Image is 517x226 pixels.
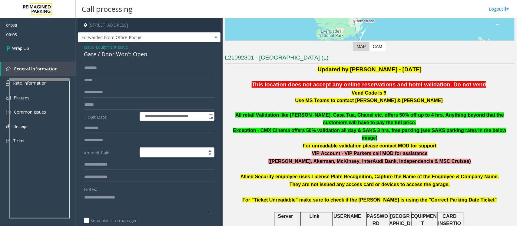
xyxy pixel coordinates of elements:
span: - [94,44,128,50]
b: ([PERSON_NAME], Akerman, McKinsey, InterAudi Bank, Independencia & MSC Cruises) [268,159,471,164]
b: For unreadable validation please contact MOD for support [303,143,437,148]
img: 'icon' [6,96,11,100]
span: Equipment Issue [96,44,128,50]
span: Increase value [206,148,214,153]
img: 'icon' [6,66,11,71]
label: Send alerts to manager [84,217,137,224]
label: Map [353,42,370,51]
span: EQUIPMENT [411,214,437,226]
label: Amount Paid: [82,147,138,158]
span: This location does not accept any online reservations and hotel validation [252,81,450,88]
h3: Call processing [79,2,136,16]
span: Vend Code is 9 [352,90,386,95]
b: For "Ticket Unreadable" make sure to check if the [PERSON_NAME] is using the "Correct Parking Dat... [242,197,497,202]
b: Allied Security employee uses License Plate Recognition, Capture the Name of the Employee & Compa... [240,174,499,179]
a: Logout [489,6,509,12]
span: PASSWORD [367,214,388,226]
label: Notes: [84,184,97,192]
b: Exception - CMX Cinema offers 50% validation all day & SAKS 3 hrs. free parking (see SAKS parking... [233,128,506,141]
span: USERNAME [333,214,361,219]
span: Updated by [PERSON_NAME] - [DATE] [318,66,422,73]
img: 'icon' [6,138,10,144]
img: 'icon' [6,124,10,128]
img: logout [505,6,509,12]
span: Use MS Teams to contact [PERSON_NAME] & [PERSON_NAME] [295,98,443,103]
span: Issue [84,44,94,50]
label: CAM [369,42,386,51]
img: 'icon' [6,80,10,86]
h4: [STREET_ADDRESS] [78,18,220,32]
span: Wrap Up [12,45,29,51]
span: Link [310,214,320,219]
label: Ticket Date: [82,112,138,121]
span: Server [278,214,293,219]
b: All retail Validation like [PERSON_NAME], Casa Tua, Chanel etc. offers 50% off up to 4 hrs. Anyth... [235,112,504,125]
h3: L21092801 - [GEOGRAPHIC_DATA] (L) [225,54,515,64]
span: Forwarded From Office Phone [78,33,192,42]
img: 'icon' [6,110,11,115]
span: Decrease value [206,153,214,157]
div: Gate / Door Won't Open [84,50,214,58]
span: . Do not vend [450,81,486,88]
b: They are not issued any access card or devices to access the garage. [290,182,450,187]
a: General Information [1,62,76,76]
b: VIP Account - VIP Parkers call MOD for assistance [312,151,427,156]
span: Toggle popup [207,112,214,121]
span: General Information [14,66,58,72]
